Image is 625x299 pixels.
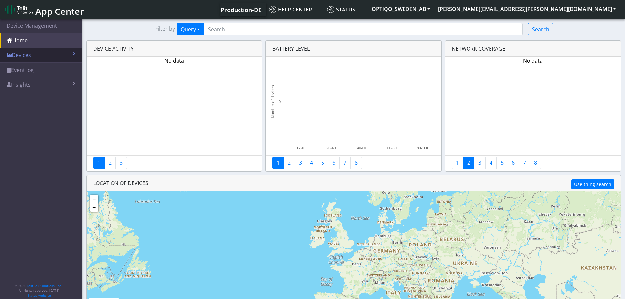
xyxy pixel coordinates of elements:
img: logo-telit-cinterion-gw-new.png [5,5,33,15]
a: Status website [28,293,51,298]
a: 1 [93,157,105,169]
a: 5 [496,157,508,169]
div: LOCATION OF DEVICES [87,175,621,191]
a: Zoom out [90,203,98,212]
a: 4 [306,157,317,169]
a: 6 [508,157,519,169]
div: Network coverage [445,41,621,57]
button: OPTIQO_SWEDEN_AB [368,3,434,15]
text: 60-80 [387,146,397,150]
span: Help center [269,6,312,13]
text: 40-60 [357,146,366,150]
a: 4 [485,157,497,169]
nav: Quick view paging [272,157,435,169]
a: 2 [463,157,474,169]
a: Status [324,3,368,16]
img: status.svg [327,6,334,13]
a: Zoom in [90,195,98,203]
a: 2 [283,157,295,169]
button: [PERSON_NAME][EMAIL_ADDRESS][PERSON_NAME][DOMAIN_NAME] [434,3,620,15]
a: 8 [350,157,362,169]
span: Status [327,6,355,13]
a: 1 [452,157,463,169]
p: No data [516,57,549,73]
div: Device activity [87,41,262,57]
a: Help center [266,3,324,16]
a: Telit IoT Solutions, Inc. [26,283,62,288]
a: 3 [474,157,486,169]
a: 7 [519,157,530,169]
p: No data [158,57,191,73]
p: © 2025 . [15,283,63,288]
tspan: Number of devices [271,85,275,118]
a: 3 [295,157,306,169]
a: 3 [115,157,127,169]
p: All rights reserved. [DATE] [15,288,63,293]
span: Production-DE [221,6,261,14]
a: App Center [5,3,83,17]
a: Your current platform instance [220,3,261,16]
nav: Quick view paging [452,157,614,169]
a: 6 [328,157,340,169]
button: Search [528,23,553,35]
img: knowledge.svg [269,6,276,13]
a: 2 [104,157,116,169]
input: Search... [204,23,523,35]
text: 80-100 [417,146,428,150]
a: 1 [272,157,284,169]
a: 5 [317,157,328,169]
button: Use thing search [571,179,614,189]
text: 0-20 [297,146,304,150]
span: Filter by [155,25,175,34]
span: App Center [35,5,84,17]
div: Battery level [266,41,441,57]
text: 20-40 [326,146,336,150]
text: 0 [279,100,281,104]
a: 8 [530,157,541,169]
button: Query [177,23,204,35]
nav: Summary paging [93,157,256,169]
a: 7 [339,157,351,169]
